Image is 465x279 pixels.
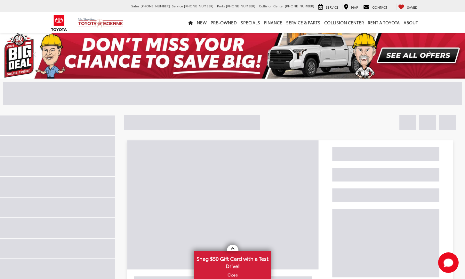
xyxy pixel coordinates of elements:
[438,252,459,273] svg: Start Chat
[397,4,419,10] a: My Saved Vehicles
[172,4,183,8] span: Service
[226,4,255,8] span: [PHONE_NUMBER]
[407,5,418,10] span: Saved
[366,12,402,33] a: Rent a Toyota
[317,4,340,10] a: Service
[402,12,420,33] a: About
[259,4,284,8] span: Collision Center
[184,4,213,8] span: [PHONE_NUMBER]
[326,5,339,10] span: Service
[342,4,360,10] a: Map
[217,4,225,8] span: Parts
[140,4,170,8] span: [PHONE_NUMBER]
[262,12,284,33] a: Finance
[239,12,262,33] a: Specials
[47,13,71,33] img: Toyota
[351,5,358,10] span: Map
[285,4,314,8] span: [PHONE_NUMBER]
[209,12,239,33] a: Pre-Owned
[195,12,209,33] a: New
[362,4,389,10] a: Contact
[438,252,459,273] button: Toggle Chat Window
[284,12,322,33] a: Service & Parts: Opens in a new tab
[195,252,270,271] span: Snag $50 Gift Card with a Test Drive!
[372,5,387,10] span: Contact
[131,4,140,8] span: Sales
[186,12,195,33] a: Home
[322,12,366,33] a: Collision Center
[78,17,124,29] img: Vic Vaughan Toyota of Boerne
